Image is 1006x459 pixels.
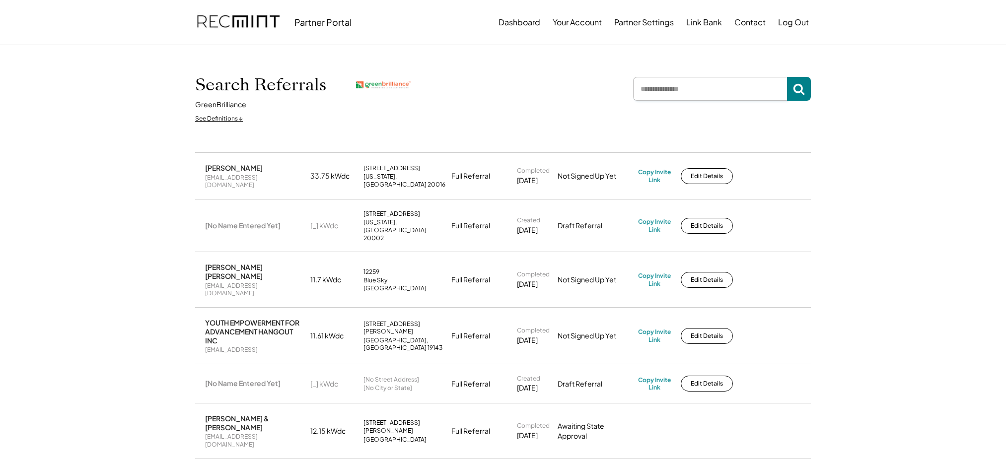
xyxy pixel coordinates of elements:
[638,218,671,233] div: Copy Invite Link
[205,433,304,448] div: [EMAIL_ADDRESS][DOMAIN_NAME]
[363,436,427,444] div: [GEOGRAPHIC_DATA]
[363,336,445,352] div: [GEOGRAPHIC_DATA], [GEOGRAPHIC_DATA] 19143
[205,414,304,432] div: [PERSON_NAME] & [PERSON_NAME]
[197,5,280,39] img: recmint-logotype%403x.png
[310,275,358,285] div: 11.7 kWdc
[451,426,490,436] div: Full Referral
[363,164,420,172] div: [STREET_ADDRESS]
[451,379,490,389] div: Full Referral
[310,379,358,389] div: [_] kWdc
[205,318,304,345] div: YOUTH EMPOWERMENT FOR ADVANCEMENT HANGOUT INC
[363,276,445,292] div: Blue Sky [GEOGRAPHIC_DATA]
[517,279,538,289] div: [DATE]
[205,379,281,388] div: [No Name Entered Yet]
[517,431,538,441] div: [DATE]
[451,275,490,285] div: Full Referral
[517,167,550,175] div: Completed
[205,174,304,189] div: [EMAIL_ADDRESS][DOMAIN_NAME]
[517,327,550,334] div: Completed
[553,12,602,32] button: Your Account
[310,426,358,436] div: 12.15 kWdc
[558,331,632,341] div: Not Signed Up Yet
[451,331,490,341] div: Full Referral
[294,16,352,28] div: Partner Portal
[778,12,809,32] button: Log Out
[363,419,445,434] div: [STREET_ADDRESS][PERSON_NAME]
[517,216,540,224] div: Created
[363,376,419,384] div: [No Street Address]
[363,173,445,188] div: [US_STATE], [GEOGRAPHIC_DATA] 20016
[681,272,733,288] button: Edit Details
[638,168,671,184] div: Copy Invite Link
[517,176,538,186] div: [DATE]
[499,12,540,32] button: Dashboard
[517,225,538,235] div: [DATE]
[558,275,632,285] div: Not Signed Up Yet
[363,268,379,276] div: 12259
[681,376,733,392] button: Edit Details
[205,346,258,354] div: [EMAIL_ADDRESS]
[195,74,326,95] h1: Search Referrals
[558,171,632,181] div: Not Signed Up Yet
[517,335,538,345] div: [DATE]
[363,320,445,335] div: [STREET_ADDRESS][PERSON_NAME]
[363,218,445,242] div: [US_STATE], [GEOGRAPHIC_DATA] 20002
[558,379,632,389] div: Draft Referral
[638,376,671,392] div: Copy Invite Link
[363,210,420,218] div: [STREET_ADDRESS]
[681,168,733,184] button: Edit Details
[681,328,733,344] button: Edit Details
[681,218,733,234] button: Edit Details
[205,282,304,297] div: [EMAIL_ADDRESS][DOMAIN_NAME]
[205,221,281,230] div: [No Name Entered Yet]
[205,262,304,280] div: [PERSON_NAME] [PERSON_NAME]
[310,331,358,341] div: 11.61 kWdc
[517,375,540,383] div: Created
[686,12,722,32] button: Link Bank
[517,270,550,278] div: Completed
[517,422,550,430] div: Completed
[558,221,632,231] div: Draft Referral
[451,171,490,181] div: Full Referral
[638,272,671,287] div: Copy Invite Link
[517,383,538,393] div: [DATE]
[205,163,263,172] div: [PERSON_NAME]
[638,328,671,343] div: Copy Invite Link
[356,81,411,89] img: greenbrilliance.png
[558,421,632,441] div: Awaiting State Approval
[363,384,412,392] div: [No City or State]
[734,12,766,32] button: Contact
[195,100,246,110] div: GreenBrilliance
[614,12,674,32] button: Partner Settings
[310,171,358,181] div: 33.75 kWdc
[310,221,358,231] div: [_] kWdc
[195,115,243,123] div: See Definitions ↓
[451,221,490,231] div: Full Referral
